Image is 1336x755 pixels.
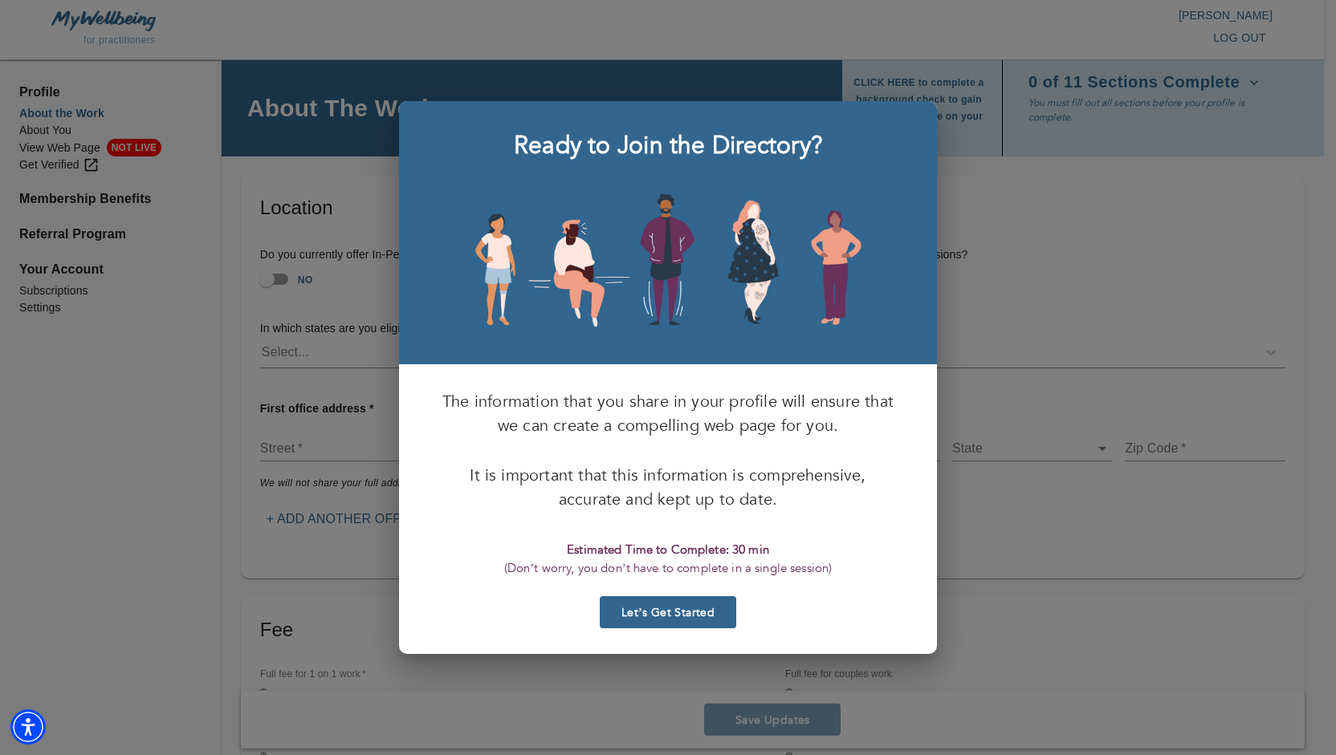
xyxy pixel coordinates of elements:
p: It is important that this information is comprehensive, accurate and kept up to date. [441,464,895,512]
button: Let’s Get Started [600,596,736,628]
p: (Don’t worry, you don’t have to complete in a single session) [504,559,833,578]
p: Estimated Time to Complete: 30 min [504,541,833,559]
h6: Ready to Join the Directory? [514,127,822,165]
p: The information that you share in your profile will ensure that we can create a compelling web pa... [441,390,895,438]
span: Let’s Get Started [606,605,730,620]
div: Accessibility Menu [10,709,46,745]
img: people [463,191,873,331]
